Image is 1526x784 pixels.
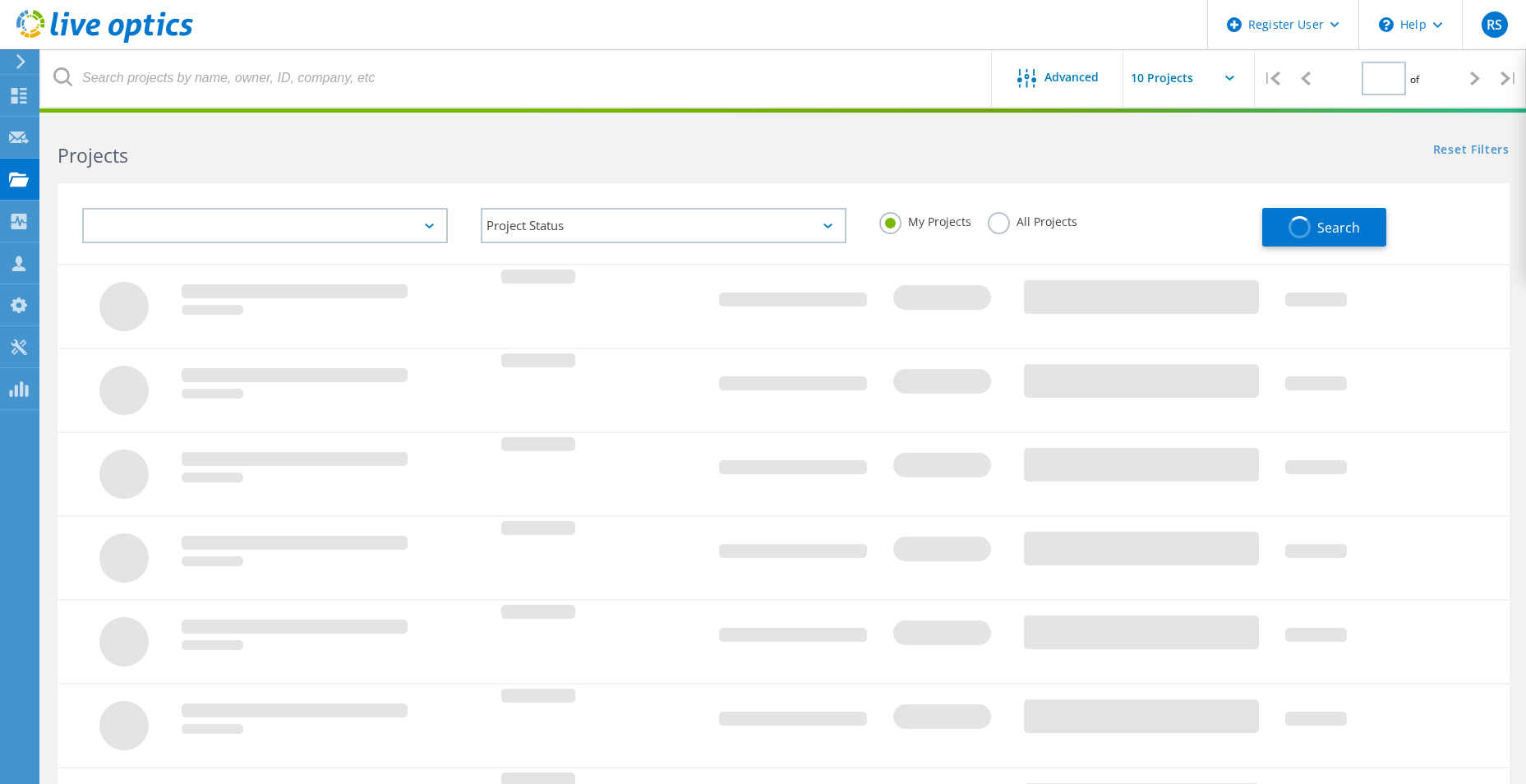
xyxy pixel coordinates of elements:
[1433,144,1510,158] a: Reset Filters
[1492,49,1526,108] div: |
[1255,49,1289,108] div: |
[1487,18,1502,31] span: RS
[879,212,971,228] label: My Projects
[16,35,193,46] a: Live Optics Dashboard
[41,49,993,107] input: Search projects by name, owner, ID, company, etc
[1410,72,1419,86] span: of
[1262,208,1386,247] button: Search
[58,142,128,168] b: Projects
[988,212,1077,228] label: All Projects
[1379,17,1394,32] svg: \n
[1317,219,1360,237] span: Search
[481,208,846,243] div: Project Status
[1044,71,1099,83] span: Advanced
